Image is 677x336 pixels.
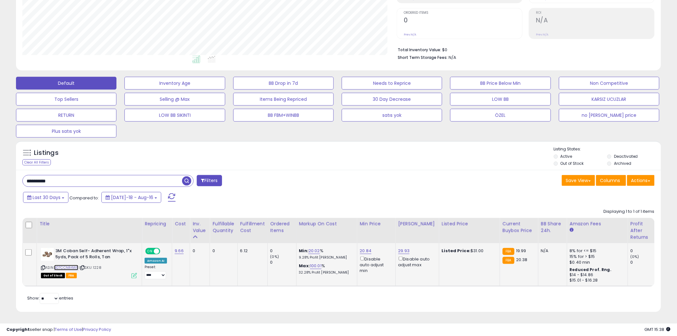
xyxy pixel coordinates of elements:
b: Min: [299,248,309,254]
p: 32.28% Profit [PERSON_NAME] [299,270,352,275]
label: Active [561,154,572,159]
button: Needs to Reprice [342,77,442,90]
button: Save View [562,175,595,186]
div: Ordered Items [270,220,294,234]
th: The percentage added to the cost of goods (COGS) that forms the calculator for Min & Max prices. [296,218,357,243]
span: 20.38 [516,257,528,263]
a: Privacy Policy [83,326,111,332]
div: 8% for <= $15 [570,248,623,254]
div: 0 [212,248,232,254]
span: [DATE]-18 - Aug-16 [111,194,153,201]
label: Deactivated [614,154,638,159]
div: Cost [175,220,187,227]
img: 31o9lV8LLiL._SL40_.jpg [41,248,54,261]
div: Listed Price [442,220,497,227]
span: Last 30 Days [33,194,60,201]
div: Min Price [360,220,393,227]
div: seller snap | | [6,327,111,333]
button: satıs yok [342,109,442,122]
div: Profit After Returns [631,220,654,241]
b: 3M Coban Self- Adherent Wrap, 1"x 5yds, Pack of 5 Rolls, Tan [55,248,133,261]
small: Prev: N/A [404,33,416,36]
button: ÖZEL [450,109,551,122]
span: ON [146,249,154,254]
b: Listed Price: [442,248,471,254]
b: Short Term Storage Fees: [398,55,448,60]
span: FBA [66,273,77,278]
button: Inventory Age [124,77,225,90]
span: | SKU: 1228 [79,265,101,270]
h5: Listings [34,148,59,157]
span: All listings that are currently out of stock and unavailable for purchase on Amazon [41,273,65,278]
div: $31.00 [442,248,495,254]
b: Max: [299,263,310,269]
div: Amazon AI [145,258,167,264]
div: 0 [631,248,657,254]
a: 20.84 [360,248,372,254]
div: Title [39,220,139,227]
small: (0%) [631,254,640,259]
button: Last 30 Days [23,192,68,203]
p: 9.28% Profit [PERSON_NAME] [299,255,352,260]
div: 15% for > $15 [570,254,623,260]
div: 6.12 [240,248,263,254]
p: Listing States: [554,146,661,152]
a: 9.66 [175,248,184,254]
div: 0 [193,248,205,254]
div: [PERSON_NAME] [398,220,436,227]
div: 0 [631,260,657,265]
div: 0 [270,248,296,254]
button: no [PERSON_NAME] price [559,109,659,122]
div: ASIN: [41,248,137,278]
button: Columns [596,175,626,186]
button: LOW BB SIKINTI [124,109,225,122]
b: Reduced Prof. Rng. [570,267,612,272]
div: Preset: [145,265,167,279]
div: Clear All Filters [22,159,51,165]
div: Repricing [145,220,169,227]
small: Amazon Fees. [570,227,574,233]
button: BB FBM+WINBB [233,109,334,122]
a: 100.01 [310,263,322,269]
button: KARSIZ UCUZLAR [559,93,659,106]
span: 19.99 [516,248,526,254]
div: N/A [541,248,562,254]
div: % [299,248,352,260]
button: Plus satıs yok [16,125,116,138]
label: Out of Stock [561,161,584,166]
h2: 0 [404,17,522,25]
button: Actions [627,175,655,186]
div: Markup on Cost [299,220,354,227]
span: ROI [536,11,654,15]
strong: Copyright [6,326,30,332]
div: $14 - $14.86 [570,272,623,278]
div: Disable auto adjust min [360,255,391,274]
div: Fulfillment Cost [240,220,265,234]
small: FBA [503,257,514,264]
button: [DATE]-18 - Aug-16 [101,192,161,203]
button: Filters [197,175,222,186]
small: Prev: N/A [536,33,548,36]
button: Selling @ Max [124,93,225,106]
small: (0%) [270,254,279,259]
div: Current Buybox Price [503,220,536,234]
div: Displaying 1 to 1 of 1 items [604,209,655,215]
button: Non Competitive [559,77,659,90]
span: N/A [449,54,456,60]
span: OFF [159,249,170,254]
a: B07CCNR4WP [54,265,78,270]
button: BB Drop in 7d [233,77,334,90]
span: 2025-09-16 15:38 GMT [645,326,671,332]
a: 29.93 [398,248,410,254]
button: LOW BB [450,93,551,106]
div: Fulfillable Quantity [212,220,235,234]
button: 30 Day Decrease [342,93,442,106]
button: BB Price Below Min [450,77,551,90]
div: Disable auto adjust max [398,255,434,268]
h2: N/A [536,17,654,25]
b: Total Inventory Value: [398,47,441,52]
button: Default [16,77,116,90]
div: Amazon Fees [570,220,625,227]
span: Compared to: [69,195,99,201]
div: % [299,263,352,275]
